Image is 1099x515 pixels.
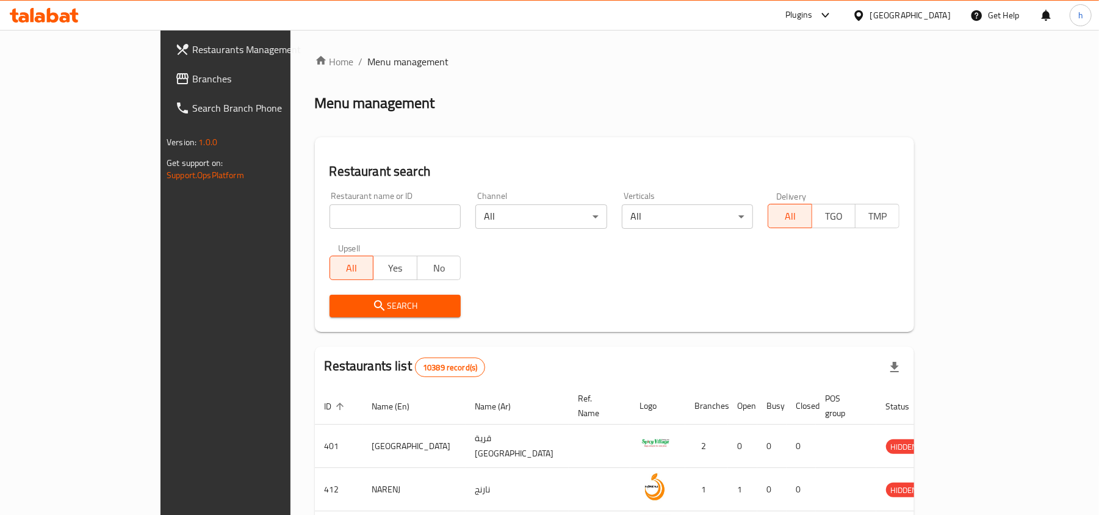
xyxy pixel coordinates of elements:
[359,54,363,69] li: /
[192,101,334,115] span: Search Branch Phone
[167,167,244,183] a: Support.OpsPlatform
[787,468,816,511] td: 0
[855,204,899,228] button: TMP
[826,391,862,420] span: POS group
[870,9,951,22] div: [GEOGRAPHIC_DATA]
[787,425,816,468] td: 0
[817,207,851,225] span: TGO
[417,256,461,280] button: No
[362,468,466,511] td: NARENJ
[198,134,217,150] span: 1.0.0
[192,42,334,57] span: Restaurants Management
[416,362,485,373] span: 10389 record(s)
[886,483,923,497] span: HIDDEN
[630,387,685,425] th: Logo
[728,425,757,468] td: 0
[192,71,334,86] span: Branches
[373,256,417,280] button: Yes
[622,204,754,229] div: All
[378,259,413,277] span: Yes
[773,207,807,225] span: All
[757,425,787,468] td: 0
[167,155,223,171] span: Get support on:
[787,387,816,425] th: Closed
[785,8,812,23] div: Plugins
[578,391,616,420] span: Ref. Name
[415,358,485,377] div: Total records count
[372,399,426,414] span: Name (En)
[1078,9,1083,22] span: h
[466,425,569,468] td: قرية [GEOGRAPHIC_DATA]
[685,387,728,425] th: Branches
[685,468,728,511] td: 1
[812,204,856,228] button: TGO
[886,439,923,454] div: HIDDEN
[165,93,344,123] a: Search Branch Phone
[335,259,369,277] span: All
[339,298,452,314] span: Search
[776,192,807,200] label: Delivery
[757,468,787,511] td: 0
[475,204,607,229] div: All
[768,204,812,228] button: All
[325,399,348,414] span: ID
[330,256,374,280] button: All
[757,387,787,425] th: Busy
[315,54,914,69] nav: breadcrumb
[886,399,926,414] span: Status
[165,35,344,64] a: Restaurants Management
[338,243,361,252] label: Upsell
[167,134,196,150] span: Version:
[330,162,899,181] h2: Restaurant search
[728,468,757,511] td: 1
[362,425,466,468] td: [GEOGRAPHIC_DATA]
[860,207,895,225] span: TMP
[640,472,671,502] img: NARENJ
[466,468,569,511] td: نارنج
[886,440,923,454] span: HIDDEN
[422,259,456,277] span: No
[165,64,344,93] a: Branches
[475,399,527,414] span: Name (Ar)
[330,295,461,317] button: Search
[330,204,461,229] input: Search for restaurant name or ID..
[368,54,449,69] span: Menu management
[315,93,435,113] h2: Menu management
[640,428,671,459] img: Spicy Village
[880,353,909,382] div: Export file
[325,357,486,377] h2: Restaurants list
[685,425,728,468] td: 2
[728,387,757,425] th: Open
